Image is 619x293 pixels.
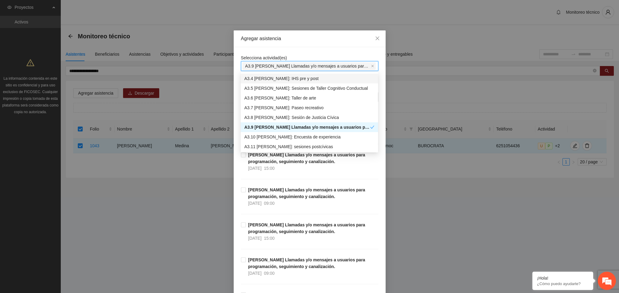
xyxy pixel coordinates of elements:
div: A3.4 Cuauhtémoc: IHS pre y post [241,74,378,83]
div: A3.7 Cuauhtémoc: Paseo recreativo [241,103,378,113]
div: A3.10 [PERSON_NAME]: Encuesta de experiencia [244,134,374,140]
strong: [PERSON_NAME] Llamadas y/o mensajes a usuarios para programación, seguimiento y canalización. [248,257,365,269]
div: Chatee con nosotros ahora [32,31,102,39]
div: A3.9 [PERSON_NAME] Llamadas y/o mensajes a usuarios para programación, seguimiento y canalización. [244,124,370,131]
button: Close [369,30,386,47]
span: A3.9 [PERSON_NAME] Llamadas y/o mensajes a usuarios para programación, seguimiento y canalización. [245,63,370,69]
div: A3.5 [PERSON_NAME]: Sesiones de Taller Cognitivo Conductual [244,85,374,92]
div: Agregar asistencia [241,35,378,42]
span: 09:00 [264,201,275,206]
span: A3.9 Cuauhtémoc Llamadas y/o mensajes a usuarios para programación, seguimiento y canalización. [242,62,376,70]
span: close [371,65,374,68]
div: A3.11 [PERSON_NAME]: sesiones postcívicas [244,143,374,150]
span: close [375,36,380,41]
span: [DATE] [248,166,262,171]
span: check [370,125,374,129]
div: A3.7 [PERSON_NAME]: Paseo recreativo [244,104,374,111]
div: ¡Hola! [537,276,589,281]
span: 15:00 [264,166,275,171]
strong: [PERSON_NAME] Llamadas y/o mensajes a usuarios para programación, seguimiento y canalización. [248,222,365,234]
textarea: Escriba su mensaje y pulse “Intro” [3,166,116,187]
div: A3.11 Cuauhtémoc: sesiones postcívicas [241,142,378,152]
div: A3.10 Cuauhtémoc: Encuesta de experiencia [241,132,378,142]
p: ¿Cómo puedo ayudarte? [537,281,589,286]
span: [DATE] [248,201,262,206]
strong: [PERSON_NAME] Llamadas y/o mensajes a usuarios para programación, seguimiento y canalización. [248,152,365,164]
span: 15:00 [264,236,275,241]
div: A3.4 [PERSON_NAME]: IHS pre y post [244,75,374,82]
div: A3.8 [PERSON_NAME]: Sesión de Justicia Cívica [244,114,374,121]
span: 09:00 [264,271,275,276]
div: A3.6 Cuauhtémoc: Taller de arte [241,93,378,103]
div: A3.6 [PERSON_NAME]: Taller de arte [244,95,374,101]
span: Estamos en línea. [35,81,84,143]
div: Minimizar ventana de chat en vivo [100,3,114,18]
span: [DATE] [248,236,262,241]
div: A3.8 Cuauhtémoc: Sesión de Justicia Cívica [241,113,378,122]
span: [DATE] [248,271,262,276]
div: A3.9 Cuauhtémoc Llamadas y/o mensajes a usuarios para programación, seguimiento y canalización. [241,122,378,132]
span: Selecciona actividad(es) [241,55,287,60]
div: A3.5 Cuauhtémoc: Sesiones de Taller Cognitivo Conductual [241,83,378,93]
strong: [PERSON_NAME] Llamadas y/o mensajes a usuarios para programación, seguimiento y canalización. [248,187,365,199]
